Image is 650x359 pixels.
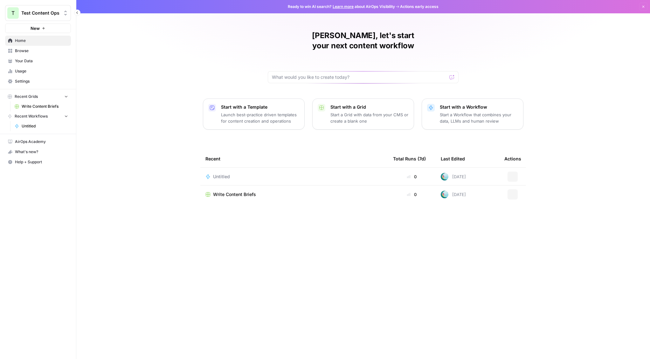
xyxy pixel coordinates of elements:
[15,139,68,145] span: AirOps Academy
[422,98,523,130] button: Start with a WorkflowStart a Workflow that combines your data, LLMs and human review
[268,30,459,51] h1: [PERSON_NAME], let's start your next content workflow
[5,56,71,66] a: Your Data
[5,66,71,76] a: Usage
[5,76,71,86] a: Settings
[441,191,466,198] div: [DATE]
[440,104,518,110] p: Start with a Workflow
[440,112,518,124] p: Start a Workflow that combines your data, LLMs and human review
[205,191,383,198] a: Write Content Briefs
[288,4,395,10] span: Ready to win AI search? about AirOps Visibility
[15,48,68,54] span: Browse
[12,121,71,131] a: Untitled
[15,78,68,84] span: Settings
[213,191,256,198] span: Write Content Briefs
[221,112,299,124] p: Launch best-practice driven templates for content creation and operations
[441,191,448,198] img: if0io9of7qb7u34ml8erkk8bergi
[330,112,409,124] p: Start a Grid with data from your CMS or create a blank one
[203,98,305,130] button: Start with a TemplateLaunch best-practice driven templates for content creation and operations
[15,94,38,99] span: Recent Grids
[15,58,68,64] span: Your Data
[441,173,448,180] img: if0io9of7qb7u34ml8erkk8bergi
[5,5,71,21] button: Workspace: Test Content Ops
[5,24,71,33] button: New
[5,157,71,167] button: Help + Support
[441,173,466,180] div: [DATE]
[15,113,48,119] span: Recent Workflows
[5,147,71,157] button: What's new?
[15,68,68,74] span: Usage
[205,173,383,180] a: Untitled
[31,25,40,31] span: New
[504,150,521,167] div: Actions
[22,104,68,109] span: Write Content Briefs
[272,74,447,80] input: What would you like to create today?
[5,36,71,46] a: Home
[393,173,431,180] div: 0
[15,38,68,44] span: Home
[400,4,439,10] span: Actions early access
[12,101,71,112] a: Write Content Briefs
[221,104,299,110] p: Start with a Template
[393,191,431,198] div: 0
[330,104,409,110] p: Start with a Grid
[11,9,15,17] span: T
[333,4,354,9] a: Learn more
[22,123,68,129] span: Untitled
[5,92,71,101] button: Recent Grids
[213,173,230,180] span: Untitled
[312,98,414,130] button: Start with a GridStart a Grid with data from your CMS or create a blank one
[5,137,71,147] a: AirOps Academy
[15,159,68,165] span: Help + Support
[21,10,60,16] span: Test Content Ops
[393,150,426,167] div: Total Runs (7d)
[5,112,71,121] button: Recent Workflows
[5,46,71,56] a: Browse
[441,150,465,167] div: Last Edited
[205,150,383,167] div: Recent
